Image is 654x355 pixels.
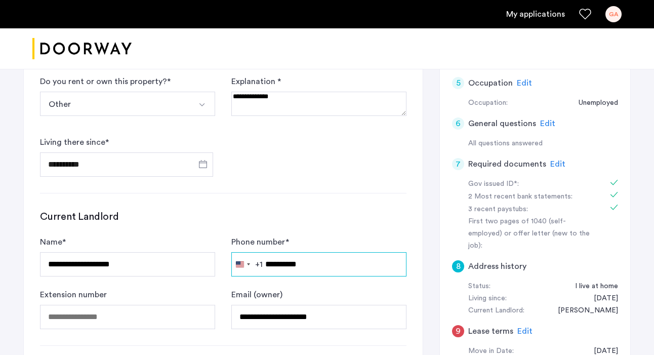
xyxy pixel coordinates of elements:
[452,77,464,89] div: 5
[197,158,209,170] button: Open calendar
[231,236,289,248] label: Phone number *
[255,258,263,270] div: +1
[468,260,526,272] h5: Address history
[548,305,618,317] div: Marcie Julian Branca
[468,204,596,216] div: 3 recent paystubs:
[40,75,171,88] div: Do you rent or own this property? *
[468,178,596,190] div: Gov issued ID*:
[468,281,490,293] div: Status:
[40,92,191,116] button: Select option
[232,253,263,276] button: Selected country
[517,327,533,335] span: Edit
[231,75,406,88] label: Explanation *
[565,281,618,293] div: I live at home
[468,97,508,109] div: Occupation:
[468,305,524,317] div: Current Landlord:
[584,293,618,305] div: 09/03/2002
[32,30,132,68] img: logo
[231,289,282,301] label: Email (owner)
[40,289,107,301] label: Extension number
[452,260,464,272] div: 8
[579,8,591,20] a: Favorites
[198,101,206,109] img: arrow
[506,8,565,20] a: My application
[40,210,406,224] h3: Current Landlord
[540,120,555,128] span: Edit
[568,97,618,109] div: Unemployed
[452,158,464,170] div: 7
[468,138,618,150] div: All questions answered
[452,117,464,130] div: 6
[468,325,513,337] h5: Lease terms
[468,293,507,305] div: Living since:
[468,191,596,203] div: 2 Most recent bank statements:
[605,6,622,22] div: GA
[191,92,215,116] button: Select option
[550,160,565,168] span: Edit
[40,136,109,148] label: Living there since *
[468,216,596,252] div: First two pages of 1040 (self-employed) or offer letter (new to the job):
[32,30,132,68] a: Cazamio logo
[452,325,464,337] div: 9
[517,79,532,87] span: Edit
[468,158,546,170] h5: Required documents
[468,77,513,89] h5: Occupation
[468,117,536,130] h5: General questions
[40,236,66,248] label: Name *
